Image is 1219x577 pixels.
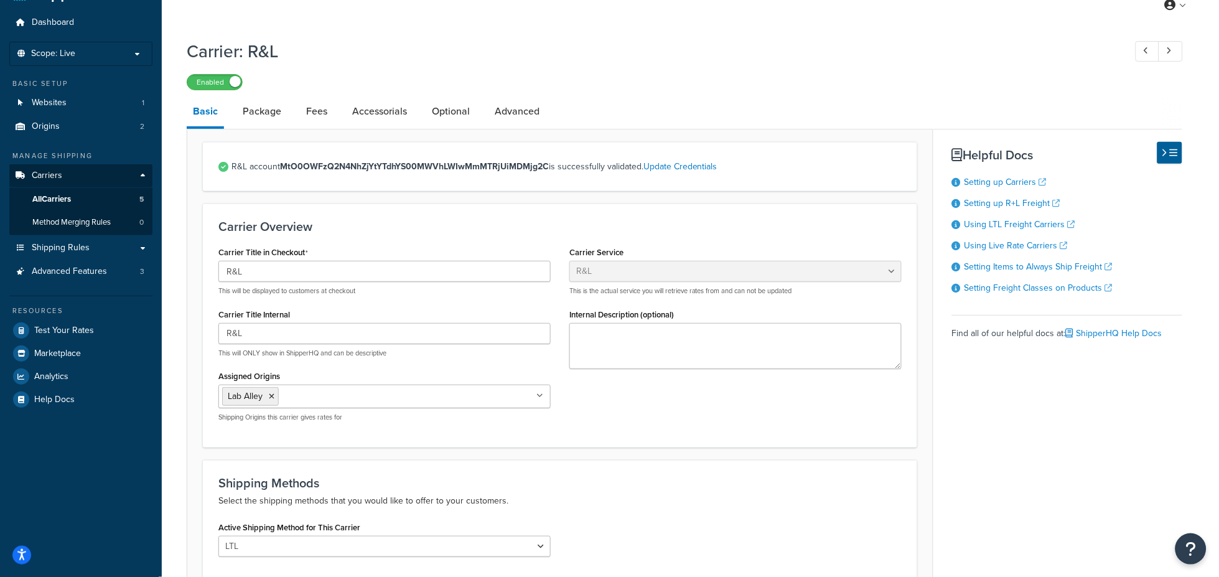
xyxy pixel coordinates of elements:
span: Test Your Rates [34,326,94,336]
li: Method Merging Rules [9,211,152,234]
label: Carrier Service [569,248,624,257]
span: 5 [139,194,144,205]
a: Advanced [488,96,546,126]
a: Setting up Carriers [964,176,1047,189]
span: Carriers [32,171,62,181]
a: Setting up R+L Freight [964,197,1060,210]
strong: MtO0OWFzQ2N4NhZjYtYTdhYS00MWVhLWIwMmMTRjUiMDMjg2C [280,160,549,173]
a: Using Live Rate Carriers [964,239,1068,252]
span: Scope: Live [31,49,75,59]
p: This is the actual service you will retrieve rates from and can not be updated [569,286,902,296]
span: Shipping Rules [32,243,90,253]
a: Origins2 [9,115,152,138]
a: Fees [300,96,334,126]
a: Marketplace [9,342,152,365]
a: Carriers [9,164,152,187]
div: Basic Setup [9,78,152,89]
div: Manage Shipping [9,151,152,161]
h1: Carrier: R&L [187,39,1113,63]
span: 0 [139,217,144,228]
button: Open Resource Center [1175,533,1207,565]
label: Enabled [187,75,242,90]
h3: Carrier Overview [218,220,902,233]
a: Update Credentials [643,160,717,173]
span: Method Merging Rules [32,217,111,228]
span: 1 [142,98,144,108]
p: Select the shipping methods that you would like to offer to your customers. [218,494,902,509]
li: Carriers [9,164,152,235]
a: ShipperHQ Help Docs [1066,327,1162,340]
a: Help Docs [9,388,152,411]
div: Resources [9,306,152,316]
span: Advanced Features [32,266,107,277]
a: Advanced Features3 [9,260,152,283]
button: Hide Help Docs [1157,142,1182,164]
a: Basic [187,96,224,129]
a: Analytics [9,365,152,388]
h3: Shipping Methods [218,476,902,490]
div: Find all of our helpful docs at: [952,315,1182,342]
label: Assigned Origins [218,372,280,381]
h3: Helpful Docs [952,148,1182,162]
span: Websites [32,98,67,108]
label: Internal Description (optional) [569,310,674,319]
li: Websites [9,91,152,115]
li: Advanced Features [9,260,152,283]
a: Dashboard [9,11,152,34]
span: 2 [140,121,144,132]
a: Shipping Rules [9,237,152,260]
a: Optional [426,96,476,126]
a: Setting Freight Classes on Products [964,281,1113,294]
span: R&L account is successfully validated. [231,158,902,176]
a: Setting Items to Always Ship Freight [964,260,1113,273]
a: Accessorials [346,96,413,126]
label: Carrier Title in Checkout [218,248,308,258]
span: 3 [140,266,144,277]
span: Dashboard [32,17,74,28]
a: Websites1 [9,91,152,115]
label: Carrier Title Internal [218,310,290,319]
span: Help Docs [34,395,75,405]
p: This will be displayed to customers at checkout [218,286,551,296]
a: AllCarriers5 [9,188,152,211]
a: Next Record [1159,41,1183,62]
p: This will ONLY show in ShipperHQ and can be descriptive [218,349,551,358]
span: Origins [32,121,60,132]
a: Previous Record [1136,41,1160,62]
span: Marketplace [34,349,81,359]
a: Package [236,96,287,126]
label: Active Shipping Method for This Carrier [218,523,360,532]
a: Test Your Rates [9,319,152,342]
li: Origins [9,115,152,138]
span: Lab Alley [228,390,263,403]
p: Shipping Origins this carrier gives rates for [218,413,551,422]
a: Using LTL Freight Carriers [964,218,1075,231]
a: Method Merging Rules0 [9,211,152,234]
span: Analytics [34,372,68,382]
span: All Carriers [32,194,71,205]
